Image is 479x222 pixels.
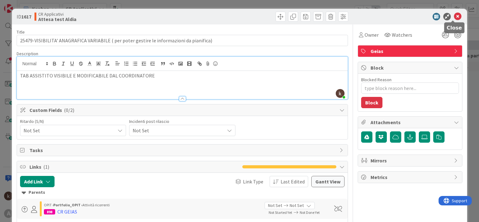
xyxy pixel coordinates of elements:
[447,25,462,31] h5: Close
[29,146,336,154] span: Tasks
[269,210,292,215] span: Not Started Yet
[82,203,110,207] span: Attività ricorrenti
[38,12,76,17] span: CR Applicativi
[268,202,282,209] span: Not Set
[371,64,451,71] span: Block
[64,107,74,113] span: ( 0/2 )
[29,106,336,114] span: Custom Fields
[371,119,451,126] span: Attachments
[17,29,25,35] label: Title
[17,13,31,20] span: ID
[311,176,345,187] button: Gantt View
[300,210,320,215] span: Not Done Yet
[43,164,49,170] span: ( 1 )
[336,89,345,98] img: AAcHTtd5rm-Hw59dezQYKVkaI0MZoYjvbSZnFopdN0t8vu62=s96-c
[57,208,77,215] div: CR GEIAS
[17,51,38,56] span: Description
[361,97,382,108] button: Block
[129,119,235,124] div: Incidenti post rilascio
[281,178,305,185] span: Last Edited
[29,163,239,171] span: Links
[371,173,451,181] span: Metrics
[20,72,345,79] p: TAB ASSISTITO VISIBILE E MODIFICABILE DAL COORDINATORE
[13,1,29,8] span: Support
[22,189,343,196] div: Parents
[365,31,379,39] span: Owner
[371,157,451,164] span: Mirrors
[20,176,55,187] button: Add Link
[133,126,221,135] span: Not Set
[17,35,348,46] input: type card name here...
[270,176,308,187] button: Last Edited
[361,77,392,82] label: Blocked Reason
[38,17,76,22] b: Attesa test Aldia
[392,31,412,39] span: Watchers
[243,178,263,185] span: Link Type
[53,203,82,207] b: Portfolio_OPIT ›
[21,13,31,20] b: 1617
[24,126,112,135] span: Not Set
[290,202,304,209] span: Not Set
[44,209,55,214] div: 898
[371,47,451,55] span: Geias
[44,203,53,207] span: OPIT ›
[20,119,126,124] div: Ritardo (S/N)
